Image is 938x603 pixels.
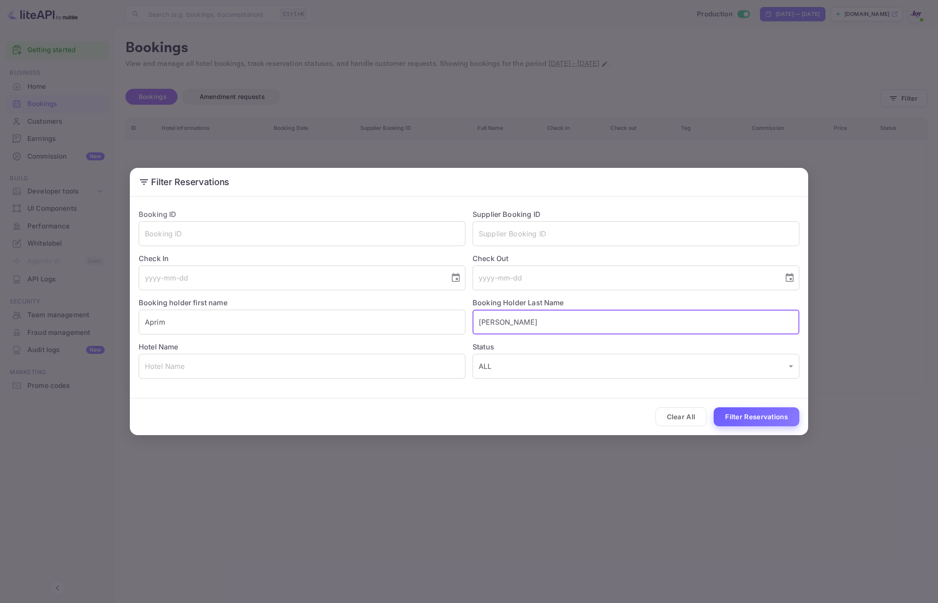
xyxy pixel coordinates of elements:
[473,298,564,307] label: Booking Holder Last Name
[714,407,799,426] button: Filter Reservations
[781,269,798,287] button: Choose date
[473,341,799,352] label: Status
[655,407,707,426] button: Clear All
[473,265,777,290] input: yyyy-mm-dd
[139,310,465,334] input: Holder First Name
[473,210,541,219] label: Supplier Booking ID
[130,168,808,196] h2: Filter Reservations
[473,354,799,379] div: ALL
[139,298,227,307] label: Booking holder first name
[139,210,177,219] label: Booking ID
[473,253,799,264] label: Check Out
[139,342,178,351] label: Hotel Name
[447,269,465,287] button: Choose date
[473,221,799,246] input: Supplier Booking ID
[473,310,799,334] input: Holder Last Name
[139,221,465,246] input: Booking ID
[139,265,443,290] input: yyyy-mm-dd
[139,354,465,379] input: Hotel Name
[139,253,465,264] label: Check In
